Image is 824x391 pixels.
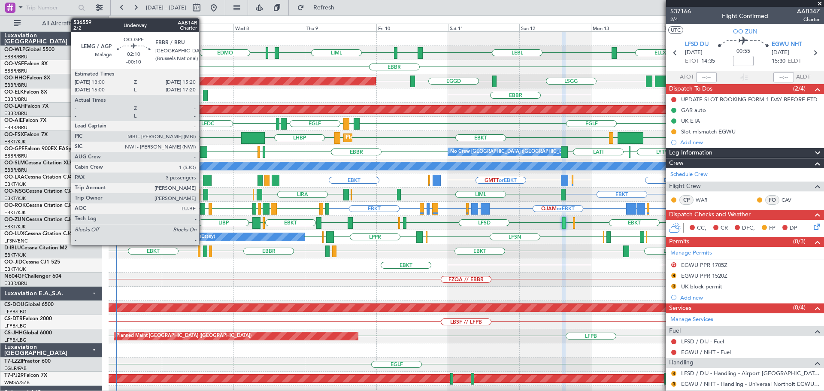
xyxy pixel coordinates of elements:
[110,75,181,88] div: Planned Maint Geneva (Cointrin)
[4,132,24,137] span: OO-FSX
[681,128,736,135] div: Slot mismatch EGWU
[681,349,731,356] a: EGWU / NHT - Fuel
[671,382,676,387] button: R
[306,5,342,11] span: Refresh
[668,26,683,34] button: UTC
[116,174,216,187] div: Planned Maint Kortrijk-[GEOGRAPHIC_DATA]
[162,24,233,31] div: Tue 7
[790,224,797,233] span: DP
[116,330,251,343] div: Planned Maint [GEOGRAPHIC_DATA] ([GEOGRAPHIC_DATA])
[670,315,713,324] a: Manage Services
[4,167,27,173] a: EBBR/BRU
[671,371,676,376] button: R
[4,209,26,216] a: EBKT/KJK
[4,203,73,208] a: OO-ROKCessna Citation CJ4
[670,170,708,179] a: Schedule Crew
[4,231,72,236] a: OO-LUXCessna Citation CJ4
[4,104,48,109] a: OO-LAHFalcon 7X
[4,373,47,378] a: T7-PJ29Falcon 7X
[4,175,24,180] span: OO-LXA
[696,72,717,82] input: --:--
[4,110,27,117] a: EBBR/BRU
[681,261,727,269] div: EGWU PPR 1705Z
[519,24,591,31] div: Sun 12
[4,330,23,336] span: CS-JHH
[4,54,27,60] a: EBBR/BRU
[4,181,26,188] a: EBKT/KJK
[669,326,681,336] span: Fuel
[681,338,724,345] a: LFSD / DIJ - Fuel
[293,1,345,15] button: Refresh
[4,238,28,244] a: LFSN/ENC
[681,283,722,290] div: UK block permit
[4,132,48,137] a: OO-FSXFalcon 7X
[4,252,26,258] a: EBKT/KJK
[797,7,820,16] span: AAB34Z
[233,24,305,31] div: Wed 8
[4,330,52,336] a: CS-JHHGlobal 6000
[701,57,715,66] span: 14:35
[164,230,215,243] div: No Crew Nancy (Essey)
[4,246,21,251] span: D-IBLU
[4,302,54,307] a: CS-DOUGlobal 6500
[669,303,691,313] span: Services
[448,24,520,31] div: Sat 11
[4,373,24,378] span: T7-PJ29
[4,323,27,329] a: LFPB/LBG
[669,148,712,158] span: Leg Information
[671,284,676,289] button: R
[4,280,27,287] a: EBBR/BRU
[4,96,27,103] a: EBBR/BRU
[9,17,93,30] button: All Aircraft
[4,76,27,81] span: OO-HHO
[671,273,676,278] button: R
[742,224,755,233] span: DFC,
[797,16,820,23] span: Charter
[4,90,24,95] span: OO-ELK
[669,84,712,94] span: Dispatch To-Dos
[4,90,47,95] a: OO-ELKFalcon 8X
[4,68,27,74] a: EBBR/BRU
[4,316,52,321] a: CS-DTRFalcon 2000
[681,96,818,103] div: UPDATE SLOT BOOKING FORM 1 DAY BEFORE ETD
[4,274,24,279] span: N604GF
[685,57,699,66] span: ETOT
[4,217,73,222] a: OO-ZUNCessna Citation CJ4
[772,40,802,49] span: EGWU NHT
[685,48,703,57] span: [DATE]
[685,40,709,49] span: LFSD DIJ
[793,84,806,93] span: (2/4)
[4,124,27,131] a: EBBR/BRU
[793,237,806,246] span: (0/3)
[697,224,706,233] span: CC,
[4,47,25,52] span: OO-WLP
[91,24,162,31] div: Mon 6
[4,61,24,67] span: OO-VSF
[772,57,785,66] span: 15:30
[4,104,25,109] span: OO-LAH
[669,210,751,220] span: Dispatch Checks and Weather
[782,196,801,204] a: CAV
[4,274,61,279] a: N604GFChallenger 604
[681,117,700,124] div: UK ETA
[680,73,694,82] span: ATOT
[736,47,750,56] span: 00:55
[4,146,76,152] a: OO-GPEFalcon 900EX EASy II
[4,260,22,265] span: OO-JID
[721,224,728,233] span: CR
[4,161,25,166] span: OO-SLM
[696,196,715,204] a: WAR
[4,195,26,202] a: EBKT/KJK
[4,139,26,145] a: EBKT/KJK
[450,145,594,158] div: No Crew [GEOGRAPHIC_DATA] ([GEOGRAPHIC_DATA] National)
[4,359,51,364] a: T7-LZZIPraetor 600
[305,24,376,31] div: Thu 9
[4,76,50,81] a: OO-HHOFalcon 8X
[680,139,820,146] div: Add new
[4,161,73,166] a: OO-SLMCessna Citation XLS
[765,195,779,205] div: FO
[4,224,26,230] a: EBKT/KJK
[4,260,60,265] a: OO-JIDCessna CJ1 525
[4,61,48,67] a: OO-VSFFalcon 8X
[4,118,46,123] a: OO-AIEFalcon 7X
